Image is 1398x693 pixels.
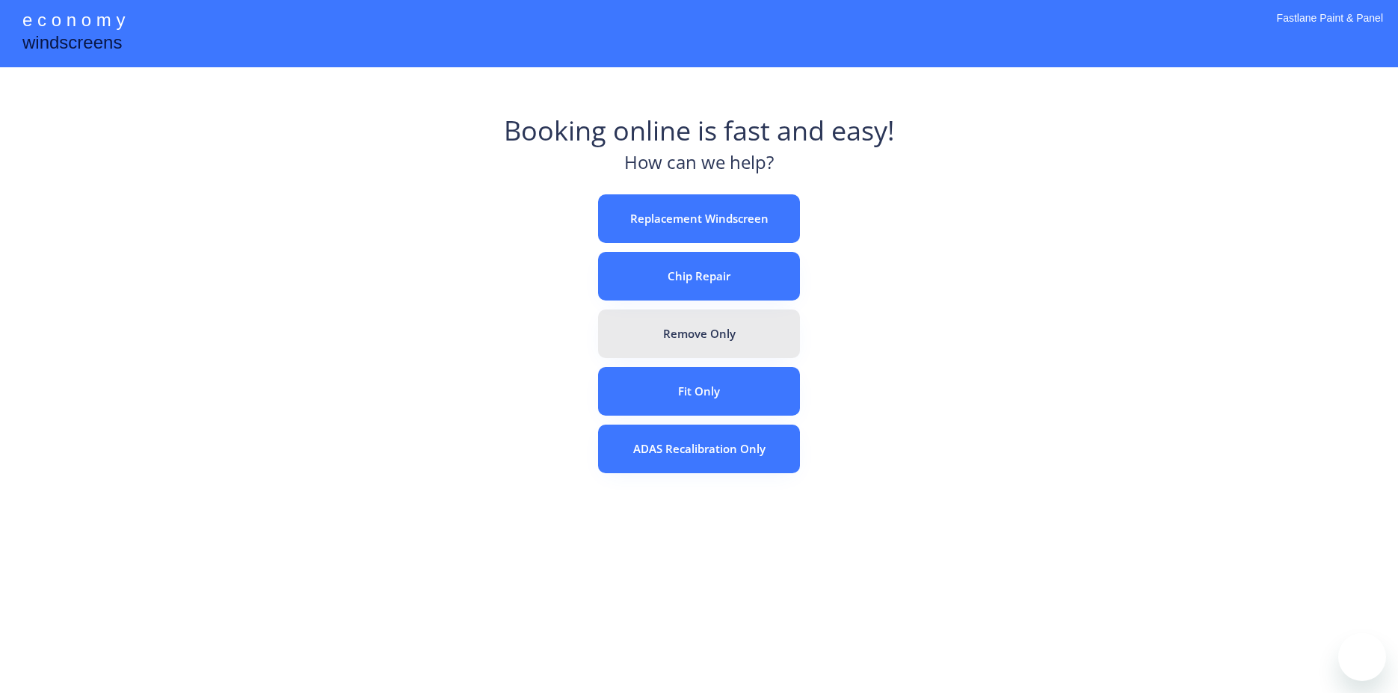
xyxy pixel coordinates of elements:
[1277,11,1383,45] div: Fastlane Paint & Panel
[504,112,895,150] div: Booking online is fast and easy!
[598,309,800,358] button: Remove Only
[22,30,122,59] div: windscreens
[598,194,800,243] button: Replacement Windscreen
[598,425,800,473] button: ADAS Recalibration Only
[624,150,774,183] div: How can we help?
[1338,633,1386,681] iframe: Button to launch messaging window
[22,7,125,36] div: e c o n o m y
[598,367,800,416] button: Fit Only
[598,252,800,301] button: Chip Repair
